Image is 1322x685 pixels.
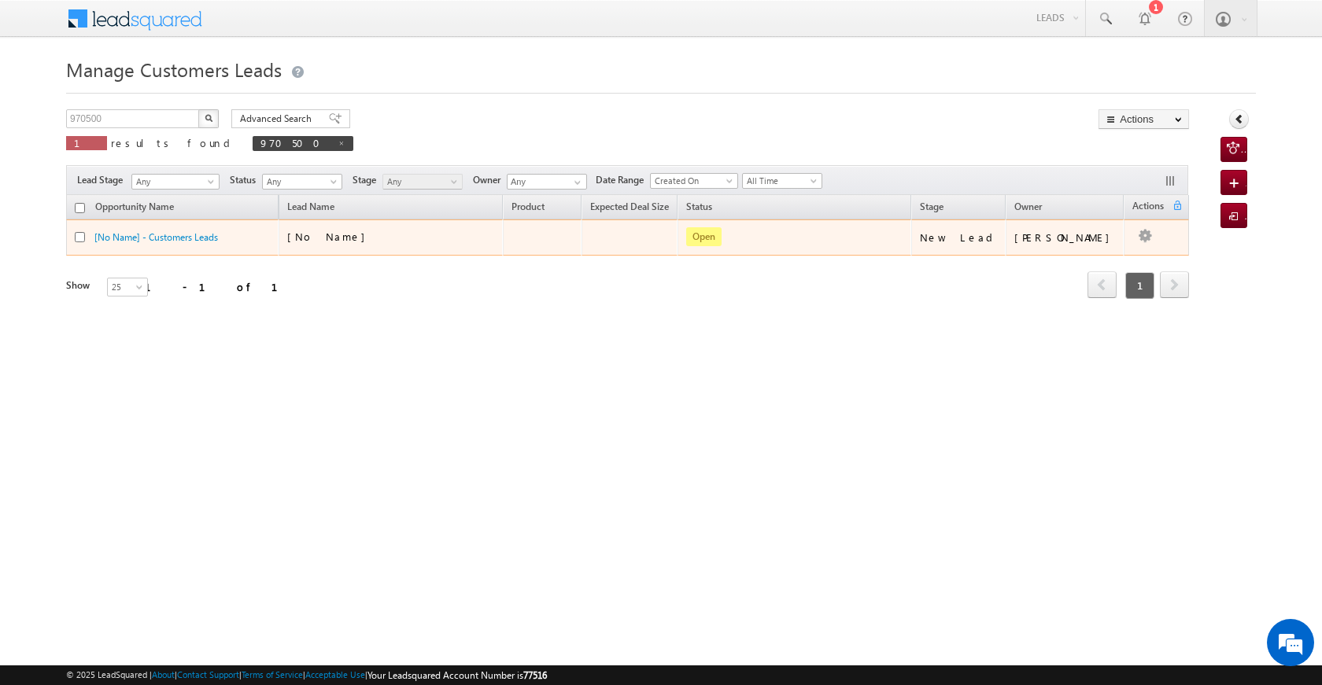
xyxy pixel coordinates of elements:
input: Type to Search [507,174,587,190]
a: All Time [742,173,822,189]
div: New Lead [920,230,999,245]
div: Show [66,278,94,293]
span: Created On [651,174,733,188]
a: Any [262,174,342,190]
span: Date Range [596,173,650,187]
a: 25 [107,278,148,296]
span: Lead Name [279,198,342,219]
span: Your Leadsquared Account Number is [367,669,547,681]
span: next [1160,271,1189,298]
span: Expected Deal Size [590,201,669,212]
a: [No Name] - Customers Leads [94,231,218,243]
em: Start Chat [214,484,286,506]
span: results found [111,136,236,149]
a: Stage [912,198,951,219]
div: [PERSON_NAME] [1014,230,1117,245]
span: 1 [1125,272,1154,299]
div: Minimize live chat window [258,8,296,46]
img: d_60004797649_company_0_60004797649 [27,83,66,103]
span: Opportunity Name [95,201,174,212]
input: Check all records [75,203,85,213]
span: © 2025 LeadSquared | | | | | [66,668,547,683]
span: Lead Stage [77,173,129,187]
span: Owner [1014,201,1042,212]
span: Owner [473,173,507,187]
a: About [152,669,175,679]
textarea: Type your message and hit 'Enter' [20,145,287,471]
a: Acceptable Use [305,669,365,679]
a: Opportunity Name [87,198,182,219]
span: [No Name] [287,230,373,243]
span: Stage [353,173,382,187]
span: Stage [920,201,943,212]
div: Chat with us now [82,83,264,103]
div: 1 - 1 of 1 [145,278,297,296]
span: Any [132,175,214,189]
span: Actions [1124,197,1172,218]
a: next [1160,273,1189,298]
span: prev [1088,271,1117,298]
span: 970500 [260,136,330,149]
a: Contact Support [177,669,239,679]
span: Open [686,227,722,246]
span: 77516 [523,669,547,681]
a: prev [1088,273,1117,298]
a: Terms of Service [242,669,303,679]
a: Show All Items [566,175,585,190]
span: All Time [743,174,818,188]
span: Any [383,175,458,189]
span: Advanced Search [240,112,316,126]
a: Any [131,174,220,190]
a: Any [382,174,463,190]
span: Status [230,173,262,187]
a: Created On [650,173,738,189]
span: Any [263,175,338,189]
button: Actions [1099,109,1189,129]
span: 1 [74,136,99,149]
span: Product [511,201,545,212]
a: Expected Deal Size [582,198,677,219]
img: Search [205,114,212,122]
span: Manage Customers Leads [66,57,282,82]
a: Status [678,198,720,219]
span: 25 [108,280,150,294]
